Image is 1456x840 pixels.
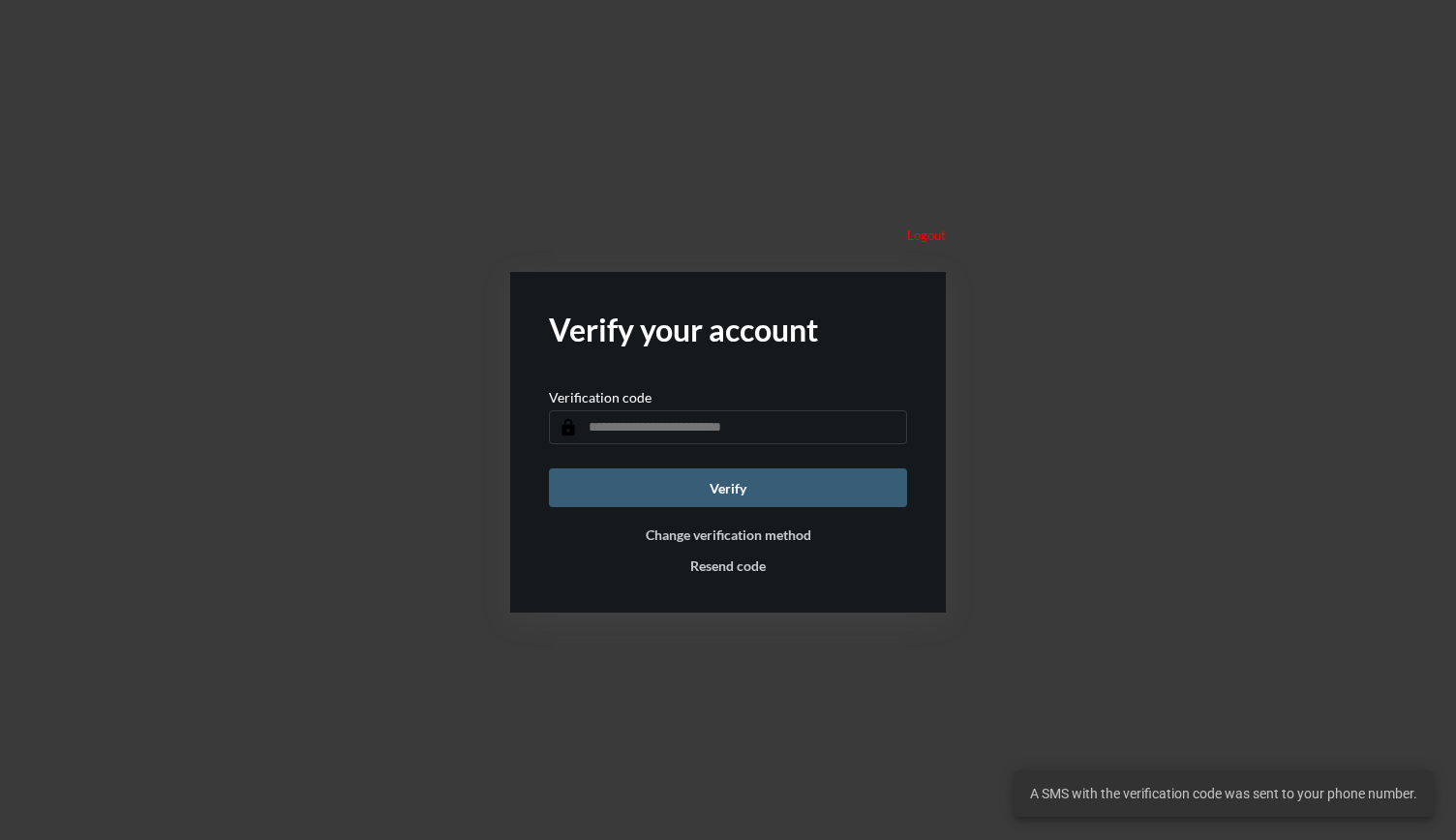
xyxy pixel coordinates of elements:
[1030,784,1417,803] span: A SMS with the verification code was sent to your phone number.
[690,557,766,574] button: Resend code
[549,468,907,507] button: Verify
[549,389,652,405] p: Verification code
[907,227,946,243] p: Logout
[646,526,811,543] button: Change verification method
[549,311,907,348] h2: Verify your account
